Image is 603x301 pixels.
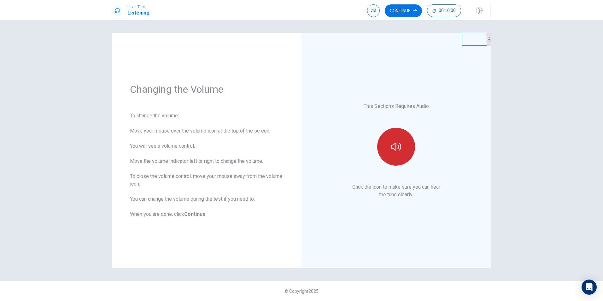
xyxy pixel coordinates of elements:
div: To change the volume: Move your mouse over the volume icon at the top of the screen. You will see... [130,112,284,218]
p: This Sections Requires Audio [364,103,429,110]
h1: Listening [127,9,149,17]
span: Level Test [127,5,149,9]
span: © Copyright 2025 [284,289,319,294]
h1: Changing the Volume [130,83,284,96]
p: Click the icon to make sure you can hear the tune clearly. [352,183,440,198]
div: Open Intercom Messenger [582,280,597,295]
b: Continue [184,211,206,217]
span: 00:10:00 [439,8,456,13]
button: Continue [385,4,422,17]
button: 00:10:00 [427,4,461,17]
